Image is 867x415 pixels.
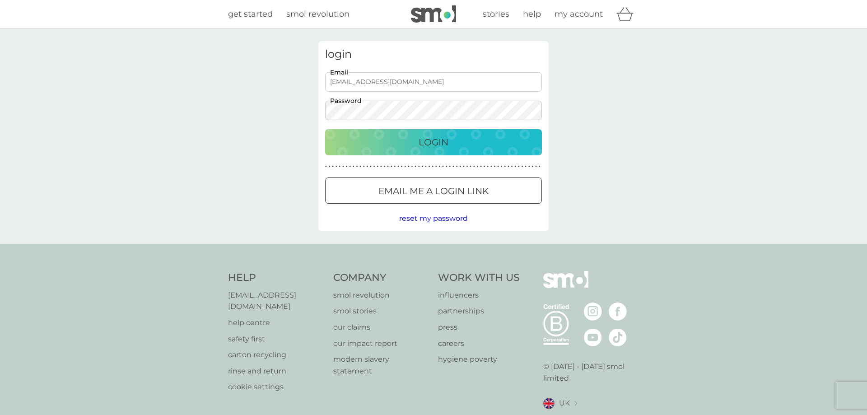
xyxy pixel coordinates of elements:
[438,305,520,317] a: partnerships
[228,289,324,312] a: [EMAIL_ADDRESS][DOMAIN_NAME]
[438,271,520,285] h4: Work With Us
[359,164,361,169] p: ●
[483,8,509,21] a: stories
[346,164,348,169] p: ●
[425,164,427,169] p: ●
[511,164,513,169] p: ●
[329,164,331,169] p: ●
[325,177,542,204] button: Email me a login link
[532,164,534,169] p: ●
[543,398,555,409] img: UK flag
[370,164,372,169] p: ●
[367,164,368,169] p: ●
[228,8,273,21] a: get started
[555,8,603,21] a: my account
[418,164,420,169] p: ●
[353,164,354,169] p: ●
[487,164,489,169] p: ●
[422,164,424,169] p: ●
[339,164,341,169] p: ●
[470,164,471,169] p: ●
[228,349,324,361] a: carton recycling
[419,135,448,149] p: Login
[401,164,403,169] p: ●
[399,214,468,223] span: reset my password
[543,361,639,384] p: © [DATE] - [DATE] smol limited
[523,8,541,21] a: help
[456,164,458,169] p: ●
[333,354,429,377] a: modern slavery statement
[438,289,520,301] a: influencers
[438,354,520,365] a: hygiene poverty
[477,164,479,169] p: ●
[518,164,520,169] p: ●
[404,164,406,169] p: ●
[399,213,468,224] button: reset my password
[439,164,441,169] p: ●
[514,164,516,169] p: ●
[373,164,375,169] p: ●
[574,401,577,406] img: select a new location
[438,338,520,350] a: careers
[497,164,499,169] p: ●
[508,164,509,169] p: ●
[609,328,627,346] img: visit the smol Tiktok page
[438,322,520,333] a: press
[333,305,429,317] a: smol stories
[228,9,273,19] span: get started
[429,164,430,169] p: ●
[333,338,429,350] a: our impact report
[325,48,542,61] h3: login
[228,333,324,345] a: safety first
[332,164,334,169] p: ●
[394,164,396,169] p: ●
[494,164,496,169] p: ●
[325,129,542,155] button: Login
[490,164,492,169] p: ●
[228,271,324,285] h4: Help
[522,164,523,169] p: ●
[501,164,503,169] p: ●
[584,303,602,321] img: visit the smol Instagram page
[380,164,382,169] p: ●
[559,397,570,409] span: UK
[584,328,602,346] img: visit the smol Youtube page
[333,271,429,285] h4: Company
[333,322,429,333] p: our claims
[432,164,433,169] p: ●
[387,164,389,169] p: ●
[397,164,399,169] p: ●
[408,164,410,169] p: ●
[228,317,324,329] a: help centre
[504,164,506,169] p: ●
[325,164,327,169] p: ●
[228,381,324,393] p: cookie settings
[484,164,485,169] p: ●
[449,164,451,169] p: ●
[415,164,416,169] p: ●
[609,303,627,321] img: visit the smol Facebook page
[539,164,541,169] p: ●
[286,8,350,21] a: smol revolution
[333,289,429,301] a: smol revolution
[459,164,461,169] p: ●
[435,164,437,169] p: ●
[473,164,475,169] p: ●
[391,164,392,169] p: ●
[525,164,527,169] p: ●
[349,164,351,169] p: ●
[543,271,588,302] img: smol
[555,9,603,19] span: my account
